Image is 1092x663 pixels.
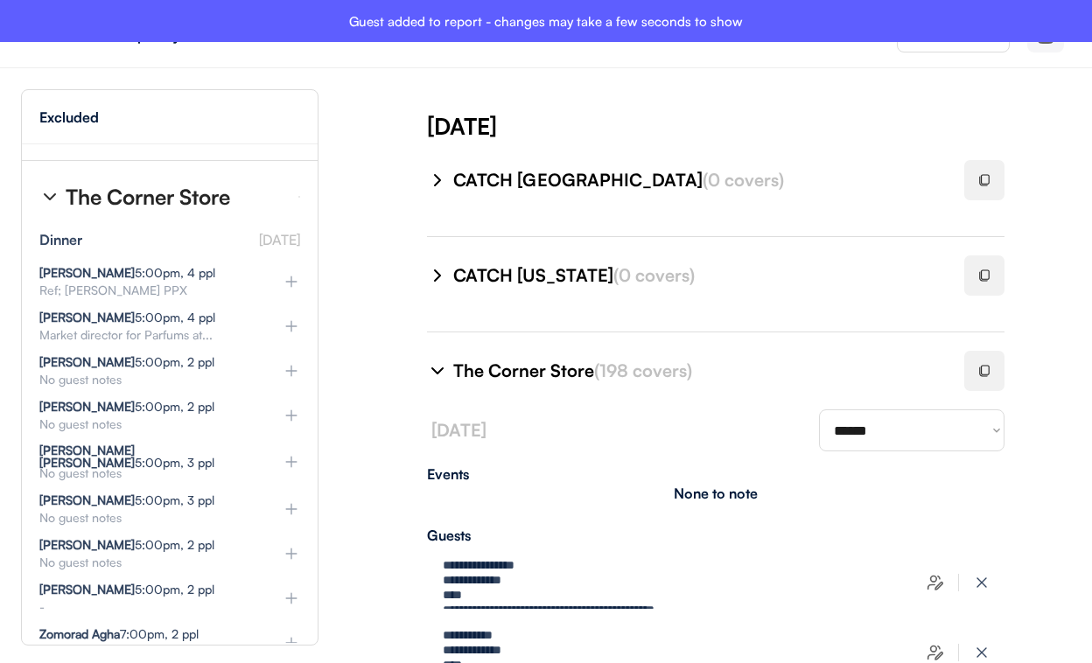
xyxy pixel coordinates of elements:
[39,556,255,569] div: No guest notes
[703,169,784,191] font: (0 covers)
[39,233,82,247] div: Dinner
[39,444,251,469] div: 5:00pm, 3 ppl
[39,512,255,524] div: No guest notes
[39,354,135,369] strong: [PERSON_NAME]
[674,486,758,500] div: None to note
[39,265,135,280] strong: [PERSON_NAME]
[39,467,255,479] div: No guest notes
[283,273,300,290] img: plus%20%281%29.svg
[283,500,300,518] img: plus%20%281%29.svg
[39,186,60,207] img: chevron-right%20%281%29.svg
[613,264,695,286] font: (0 covers)
[283,318,300,335] img: plus%20%281%29.svg
[431,419,486,441] font: [DATE]
[39,399,135,414] strong: [PERSON_NAME]
[39,310,135,325] strong: [PERSON_NAME]
[283,545,300,562] img: plus%20%281%29.svg
[283,634,300,652] img: plus%20%281%29.svg
[66,186,230,207] div: The Corner Store
[259,231,300,248] font: [DATE]
[39,582,135,597] strong: [PERSON_NAME]
[427,170,448,191] img: chevron-right%20%281%29.svg
[427,265,448,286] img: chevron-right%20%281%29.svg
[427,467,1004,481] div: Events
[453,359,943,383] div: The Corner Store
[39,401,214,413] div: 5:00pm, 2 ppl
[39,539,214,551] div: 5:00pm, 2 ppl
[39,492,135,507] strong: [PERSON_NAME]
[283,407,300,424] img: plus%20%281%29.svg
[39,443,138,470] strong: [PERSON_NAME] [PERSON_NAME]
[427,360,448,381] img: chevron-right%20%281%29.svg
[39,267,215,279] div: 5:00pm, 4 ppl
[39,494,214,506] div: 5:00pm, 3 ppl
[283,362,300,380] img: plus%20%281%29.svg
[39,311,215,324] div: 5:00pm, 4 ppl
[39,329,255,341] div: Market director for Parfums at...
[283,590,300,607] img: plus%20%281%29.svg
[283,453,300,471] img: plus%20%281%29.svg
[453,263,943,288] div: CATCH [US_STATE]
[427,528,1004,542] div: Guests
[427,110,1092,142] div: [DATE]
[39,356,214,368] div: 5:00pm, 2 ppl
[453,168,943,192] div: CATCH [GEOGRAPHIC_DATA]
[39,373,255,386] div: No guest notes
[39,583,214,596] div: 5:00pm, 2 ppl
[39,601,255,613] div: -
[927,574,944,591] img: users-edit.svg
[973,574,990,591] img: x-close%20%283%29.svg
[39,110,99,124] div: Excluded
[39,418,255,430] div: No guest notes
[927,644,944,661] img: users-edit.svg
[39,626,120,641] strong: Zomorad Agha
[973,644,990,661] img: x-close%20%283%29.svg
[39,537,135,552] strong: [PERSON_NAME]
[39,284,255,297] div: Ref; [PERSON_NAME] PPX
[594,359,692,381] font: (198 covers)
[39,628,199,640] div: 7:00pm, 2 ppl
